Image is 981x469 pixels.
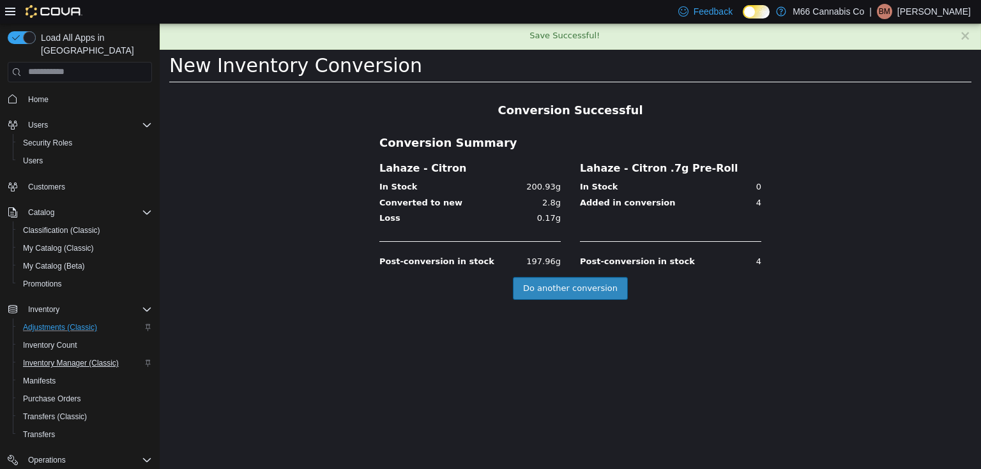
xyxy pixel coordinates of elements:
[18,409,152,424] span: Transfers (Classic)
[23,179,152,195] span: Customers
[3,90,157,108] button: Home
[23,302,152,317] span: Inventory
[18,135,77,151] a: Security Roles
[23,302,65,317] button: Inventory
[597,173,602,186] span: 4
[13,408,157,426] button: Transfers (Classic)
[36,31,152,57] span: Load All Apps in [GEOGRAPHIC_DATA]
[18,135,152,151] span: Security Roles
[23,156,43,166] span: Users
[18,409,92,424] a: Transfers (Classic)
[23,452,152,468] span: Operations
[23,394,81,404] span: Purchase Orders
[23,92,54,107] a: Home
[13,275,157,293] button: Promotions
[18,338,152,353] span: Inventory Count
[597,157,602,170] span: 0
[23,117,152,133] span: Users
[3,204,157,221] button: Catalog
[793,4,864,19] p: M66 Cannabis Co
[23,358,119,368] span: Inventory Manager (Classic)
[18,320,152,335] span: Adjustments (Classic)
[28,94,49,105] span: Home
[18,223,105,238] a: Classification (Classic)
[420,173,516,186] label: Added in conversion
[220,173,303,186] label: Converted to new
[23,243,94,253] span: My Catalog (Classic)
[23,279,62,289] span: Promotions
[26,5,82,18] img: Cova
[13,390,157,408] button: Purchase Orders
[220,157,257,170] label: In Stock
[23,138,72,148] span: Security Roles
[383,173,401,186] span: 2.8g
[23,429,55,440] span: Transfers
[694,5,733,18] span: Feedback
[18,355,124,371] a: Inventory Manager (Classic)
[18,391,86,406] a: Purchase Orders
[18,338,82,353] a: Inventory Count
[420,157,458,170] label: In Stock
[23,91,152,107] span: Home
[23,340,77,350] span: Inventory Count
[13,134,157,152] button: Security Roles
[23,261,85,271] span: My Catalog (Beta)
[18,241,99,256] a: My Catalog (Classic)
[18,153,48,168] a: Users
[18,153,152,168] span: Users
[377,188,401,201] span: 0.17g
[3,301,157,318] button: Inventory
[18,258,152,274] span: My Catalog (Beta)
[23,452,71,468] button: Operations
[18,223,152,238] span: Classification (Classic)
[597,232,602,244] span: 4
[28,120,48,130] span: Users
[18,241,152,256] span: My Catalog (Classic)
[18,276,152,292] span: Promotions
[18,373,61,389] a: Manifests
[18,258,90,274] a: My Catalog (Beta)
[420,139,602,151] h4: Lahaze - Citron .7g Pre-Roll
[897,4,971,19] p: [PERSON_NAME]
[23,117,53,133] button: Users
[13,152,157,170] button: Users
[13,318,157,336] button: Adjustments (Classic)
[869,4,872,19] p: |
[18,391,152,406] span: Purchase Orders
[23,205,152,220] span: Catalog
[13,239,157,257] button: My Catalog (Classic)
[220,113,401,126] h3: Conversion Summary
[13,372,157,390] button: Manifests
[18,427,60,442] a: Transfers
[28,182,65,192] span: Customers
[13,336,157,354] button: Inventory Count
[3,451,157,469] button: Operations
[18,320,102,335] a: Adjustments (Classic)
[28,304,59,315] span: Inventory
[13,221,157,239] button: Classification (Classic)
[23,376,56,386] span: Manifests
[13,354,157,372] button: Inventory Manager (Classic)
[23,179,70,195] a: Customers
[220,232,335,244] label: Post-conversion in stock
[18,373,152,389] span: Manifests
[3,116,157,134] button: Users
[23,205,59,220] button: Catalog
[420,232,535,244] label: Post-conversion in stock
[23,412,87,422] span: Transfers (Classic)
[23,225,100,235] span: Classification (Classic)
[3,177,157,196] button: Customers
[800,6,811,19] button: ×
[28,455,66,465] span: Operations
[367,232,401,244] span: 197.96g
[879,4,890,19] span: BM
[10,80,812,93] h3: Conversion Successful
[877,4,892,19] div: Brandon Maulbetsch
[13,257,157,275] button: My Catalog (Beta)
[353,253,468,276] button: Do another conversion
[13,426,157,443] button: Transfers
[367,157,401,170] span: 200.93g
[18,276,67,292] a: Promotions
[743,5,770,19] input: Dark Mode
